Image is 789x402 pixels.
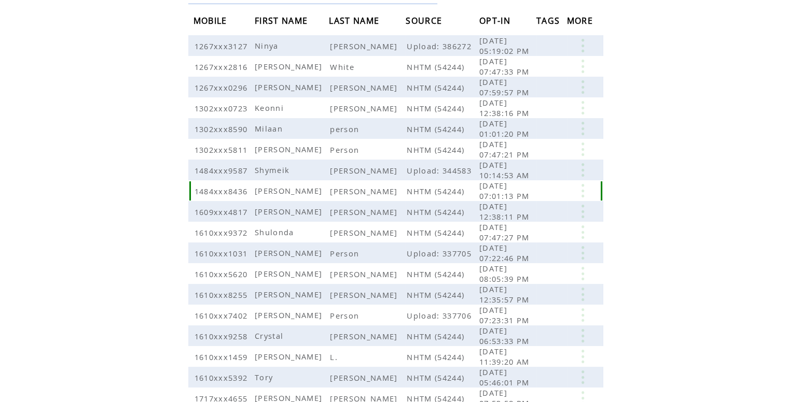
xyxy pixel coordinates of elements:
[255,206,325,217] span: [PERSON_NAME]
[479,77,532,97] span: [DATE] 07:59:57 PM
[330,41,400,51] span: [PERSON_NAME]
[195,186,251,196] span: 1484xxx8436
[479,12,513,32] span: OPT-IN
[195,145,251,155] span: 1302xxx5811
[479,367,532,387] span: [DATE] 05:46:01 PM
[479,35,532,56] span: [DATE] 05:19:02 PM
[255,40,281,51] span: Ninya
[479,17,513,23] a: OPT-IN
[255,82,325,92] span: [PERSON_NAME]
[407,186,467,196] span: NHTM (54244)
[195,269,251,279] span: 1610xxx5620
[479,160,532,180] span: [DATE] 10:14:53 AM
[195,310,251,321] span: 1610xxx7402
[479,305,532,325] span: [DATE] 07:23:31 PM
[407,310,474,321] span: Upload: 337706
[255,268,325,279] span: [PERSON_NAME]
[329,12,382,32] span: LAST NAME
[255,123,285,134] span: Milaan
[195,207,251,217] span: 1609xxx4817
[195,227,251,238] span: 1610xxx9372
[330,207,400,217] span: [PERSON_NAME]
[255,227,297,237] span: Shulonda
[479,222,532,242] span: [DATE] 07:47:27 PM
[195,41,251,51] span: 1267xxx3127
[479,139,532,160] span: [DATE] 07:47:21 PM
[330,352,340,362] span: L.
[195,62,251,72] span: 1267xxx2816
[406,17,445,23] a: SOURCE
[479,325,532,346] span: [DATE] 06:53:33 PM
[407,331,467,341] span: NHTM (54244)
[255,103,286,113] span: Keonni
[479,284,532,305] span: [DATE] 12:35:57 PM
[536,17,562,23] a: TAGS
[479,97,532,118] span: [DATE] 12:38:16 PM
[255,310,325,320] span: [PERSON_NAME]
[479,56,532,77] span: [DATE] 07:47:33 PM
[195,165,251,176] span: 1484xxx9587
[330,186,400,196] span: [PERSON_NAME]
[255,144,325,154] span: [PERSON_NAME]
[567,12,596,32] span: MORE
[255,331,286,341] span: Crystal
[195,103,251,113] span: 1302xxx0723
[195,331,251,341] span: 1610xxx9258
[330,124,362,134] span: person
[255,185,325,196] span: [PERSON_NAME]
[330,331,400,341] span: [PERSON_NAME]
[407,124,467,134] span: NHTM (54244)
[329,17,382,23] a: LAST NAME
[406,12,445,32] span: SOURCE
[195,82,251,93] span: 1267xxx0296
[195,372,251,383] span: 1610xxx5392
[330,290,400,300] span: [PERSON_NAME]
[255,351,325,362] span: [PERSON_NAME]
[407,269,467,279] span: NHTM (54244)
[255,61,325,71] span: [PERSON_NAME]
[255,372,275,382] span: Tory
[195,124,251,134] span: 1302xxx8590
[330,269,400,279] span: [PERSON_NAME]
[195,352,251,362] span: 1610xxx1459
[195,248,251,259] span: 1610xxx1031
[479,263,532,284] span: [DATE] 08:05:39 PM
[479,118,532,139] span: [DATE] 01:01:20 PM
[407,103,467,113] span: NHTM (54244)
[407,227,467,238] span: NHTM (54244)
[536,12,562,32] span: TAGS
[330,248,362,259] span: Person
[193,17,230,23] a: MOBILE
[330,82,400,93] span: [PERSON_NAME]
[255,17,310,23] a: FIRST NAME
[330,103,400,113] span: [PERSON_NAME]
[330,310,362,321] span: Person
[407,372,467,383] span: NHTM (54244)
[479,180,532,201] span: [DATE] 07:01:13 PM
[330,62,357,72] span: White
[255,289,325,299] span: [PERSON_NAME]
[479,346,532,367] span: [DATE] 11:39:20 AM
[330,372,400,383] span: [PERSON_NAME]
[330,145,362,155] span: Person
[407,248,474,259] span: Upload: 337705
[407,165,474,176] span: Upload: 344583
[255,165,292,175] span: Shymeik
[407,62,467,72] span: NHTM (54244)
[193,12,230,32] span: MOBILE
[407,207,467,217] span: NHTM (54244)
[479,242,532,263] span: [DATE] 07:22:46 PM
[255,248,325,258] span: [PERSON_NAME]
[255,12,310,32] span: FIRST NAME
[330,227,400,238] span: [PERSON_NAME]
[479,201,532,222] span: [DATE] 12:38:11 PM
[407,352,467,362] span: NHTM (54244)
[407,41,474,51] span: Upload: 386272
[407,145,467,155] span: NHTM (54244)
[407,290,467,300] span: NHTM (54244)
[407,82,467,93] span: NHTM (54244)
[330,165,400,176] span: [PERSON_NAME]
[195,290,251,300] span: 1610xxx8255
